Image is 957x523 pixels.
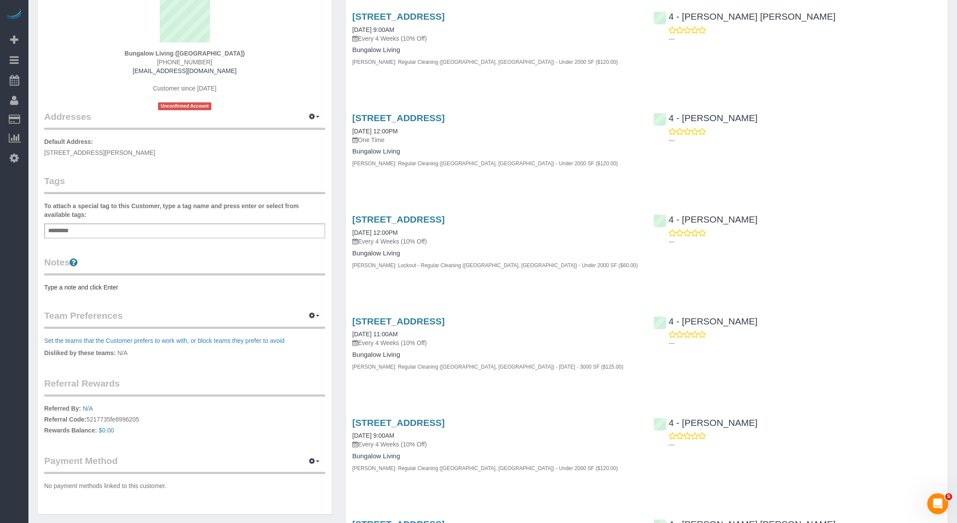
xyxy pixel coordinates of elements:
[653,11,836,21] a: 4 - [PERSON_NAME] [PERSON_NAME]
[44,137,93,146] label: Default Address:
[352,432,394,439] a: [DATE] 9:00AM
[44,426,97,435] label: Rewards Balance:
[945,493,952,500] span: 5
[352,351,640,359] h4: Bungalow Living
[44,377,325,397] legend: Referral Rewards
[125,50,245,57] strong: Bungalow Living ([GEOGRAPHIC_DATA])
[44,256,325,275] legend: Notes
[44,202,325,219] label: To attach a special tag to this Customer, type a tag name and press enter or select from availabl...
[927,493,948,514] iframe: Intercom live chat
[44,481,325,490] p: No payment methods linked to this customer.
[44,454,325,474] legend: Payment Method
[158,102,211,110] span: Unconfirmed Account
[669,35,941,43] p: ---
[5,9,23,21] img: Automaid Logo
[44,415,86,424] label: Referral Code:
[352,59,618,65] small: [PERSON_NAME]: Regular Cleaning ([GEOGRAPHIC_DATA], [GEOGRAPHIC_DATA]) - Under 2000 SF ($120.00)
[352,237,640,246] p: Every 4 Weeks (10% Off)
[44,283,325,292] pre: Type a note and click Enter
[352,331,398,338] a: [DATE] 11:00AM
[352,34,640,43] p: Every 4 Weeks (10% Off)
[352,250,640,257] h4: Bungalow Living
[44,309,325,329] legend: Team Preferences
[352,11,445,21] a: [STREET_ADDRESS]
[669,237,941,246] p: ---
[153,85,216,92] span: Customer since [DATE]
[669,440,941,449] p: ---
[352,113,445,123] a: [STREET_ADDRESS]
[352,338,640,347] p: Every 4 Weeks (10% Off)
[352,160,618,167] small: [PERSON_NAME]: Regular Cleaning ([GEOGRAPHIC_DATA], [GEOGRAPHIC_DATA]) - Under 2000 SF ($120.00)
[352,418,445,428] a: [STREET_ADDRESS]
[352,262,638,268] small: [PERSON_NAME]: Lockout - Regular Cleaning ([GEOGRAPHIC_DATA], [GEOGRAPHIC_DATA]) - Under 2000 SF ...
[99,427,114,434] a: $0.00
[653,316,757,326] a: 4 - [PERSON_NAME]
[352,440,640,449] p: Every 4 Weeks (10% Off)
[133,67,236,74] a: [EMAIL_ADDRESS][DOMAIN_NAME]
[44,337,284,344] a: Set the teams that the Customer prefers to work with, or block teams they prefer to avoid
[352,229,398,236] a: [DATE] 12:00PM
[44,349,116,357] label: Disliked by these teams:
[653,418,757,428] a: 4 - [PERSON_NAME]
[44,404,81,413] label: Referred By:
[352,148,640,155] h4: Bungalow Living
[653,214,757,224] a: 4 - [PERSON_NAME]
[83,405,93,412] a: N/A
[352,128,398,135] a: [DATE] 12:00PM
[117,349,127,356] span: N/A
[44,404,325,437] p: 5217735fe8996205
[352,316,445,326] a: [STREET_ADDRESS]
[653,113,757,123] a: 4 - [PERSON_NAME]
[352,46,640,54] h4: Bungalow Living
[44,174,325,194] legend: Tags
[352,453,640,460] h4: Bungalow Living
[44,149,155,156] span: [STREET_ADDRESS][PERSON_NAME]
[352,26,394,33] a: [DATE] 9:00AM
[352,214,445,224] a: [STREET_ADDRESS]
[669,136,941,145] p: ---
[352,465,618,471] small: [PERSON_NAME]: Regular Cleaning ([GEOGRAPHIC_DATA], [GEOGRAPHIC_DATA]) - Under 2000 SF ($120.00)
[352,136,640,144] p: One Time
[352,364,623,370] small: [PERSON_NAME]: Regular Cleaning ([GEOGRAPHIC_DATA], [GEOGRAPHIC_DATA]) - [DATE] - 3000 SF ($125.00)
[157,59,212,66] span: [PHONE_NUMBER]
[669,339,941,348] p: ---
